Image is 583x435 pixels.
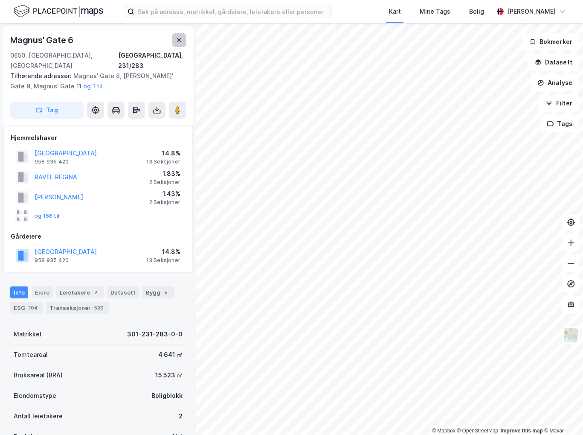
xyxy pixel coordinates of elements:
[158,350,183,360] div: 4 641 ㎡
[10,50,118,71] div: 0650, [GEOGRAPHIC_DATA], [GEOGRAPHIC_DATA]
[10,302,43,314] div: ESG
[432,428,455,434] a: Mapbox
[11,133,186,143] div: Hjemmelshaver
[10,72,73,79] span: Tilhørende adresser:
[93,304,105,312] div: 520
[528,54,580,71] button: Datasett
[420,6,450,17] div: Mine Tags
[146,257,180,264] div: 13 Seksjoner
[149,199,180,206] div: 2 Seksjoner
[540,115,580,132] button: Tags
[10,71,179,91] div: Magnus' Gate 8, [PERSON_NAME]' Gate 9, Magnus' Gate 11
[92,288,100,297] div: 2
[14,411,63,421] div: Antall leietakere
[151,391,183,401] div: Boligblokk
[10,102,84,119] button: Tag
[149,169,180,179] div: 1.83%
[134,5,331,18] input: Søk på adresse, matrikkel, gårdeiere, leietakere eller personer
[14,350,48,360] div: Tomteareal
[142,286,174,298] div: Bygg
[14,370,63,380] div: Bruksareal (BRA)
[14,329,41,339] div: Matrikkel
[146,158,180,165] div: 13 Seksjoner
[501,428,543,434] a: Improve this map
[389,6,401,17] div: Kart
[35,158,69,165] div: 958 935 420
[469,6,484,17] div: Bolig
[118,50,186,71] div: [GEOGRAPHIC_DATA], 231/283
[146,247,180,257] div: 14.8%
[14,4,103,19] img: logo.f888ab2527a4732fd821a326f86c7f29.svg
[162,288,171,297] div: 5
[56,286,104,298] div: Leietakere
[10,33,75,47] div: Magnus' Gate 6
[522,33,580,50] button: Bokmerker
[507,6,556,17] div: [PERSON_NAME]
[155,370,183,380] div: 15 523 ㎡
[11,231,186,242] div: Gårdeiere
[27,304,39,312] div: 104
[149,189,180,199] div: 1.43%
[127,329,183,339] div: 301-231-283-0-0
[539,95,580,112] button: Filter
[530,74,580,91] button: Analyse
[107,286,139,298] div: Datasett
[563,327,579,343] img: Z
[540,394,583,435] iframe: Chat Widget
[457,428,499,434] a: OpenStreetMap
[32,286,53,298] div: Eiere
[179,411,183,421] div: 2
[46,302,109,314] div: Transaksjoner
[10,286,28,298] div: Info
[146,148,180,158] div: 14.8%
[149,179,180,186] div: 2 Seksjoner
[14,391,56,401] div: Eiendomstype
[35,257,69,264] div: 958 935 420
